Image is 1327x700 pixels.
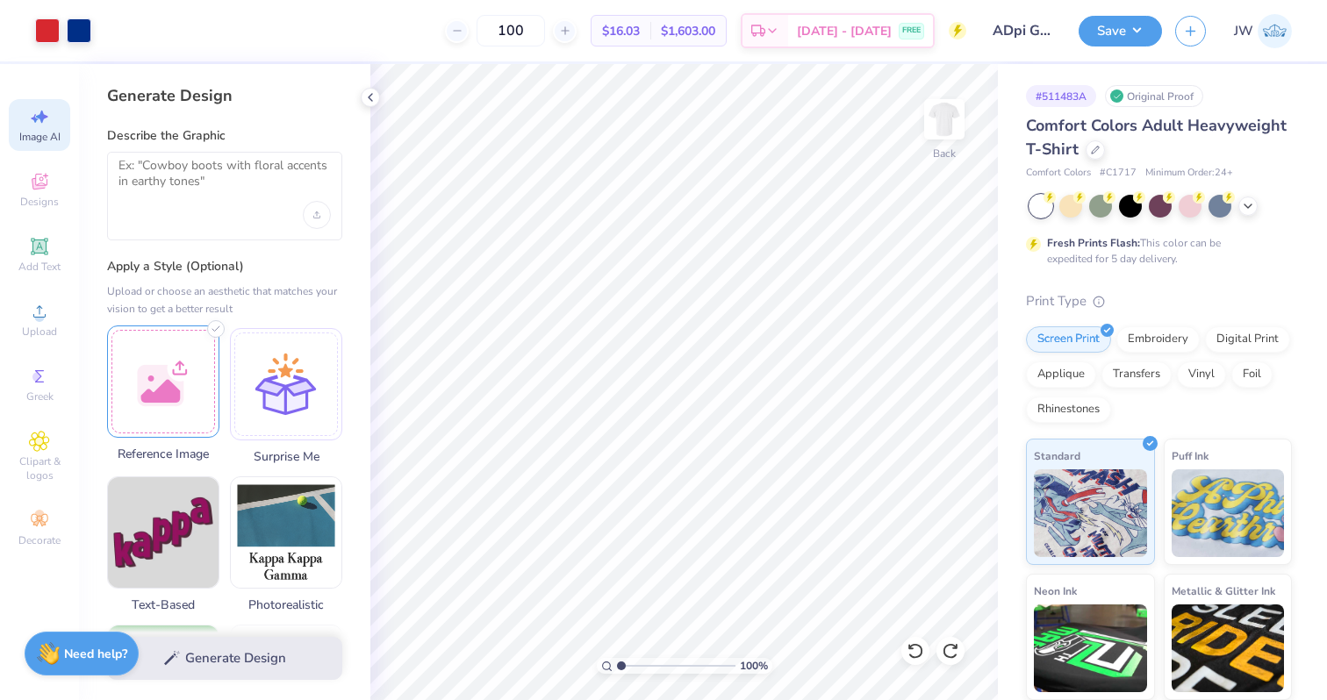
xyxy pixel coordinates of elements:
[1034,469,1147,557] img: Standard
[18,260,61,274] span: Add Text
[1145,166,1233,181] span: Minimum Order: 24 +
[107,282,342,318] div: Upload or choose an aesthetic that matches your vision to get a better result
[1116,326,1200,353] div: Embroidery
[1234,14,1292,48] a: JW
[18,533,61,547] span: Decorate
[107,596,219,614] span: Text-Based
[1026,291,1292,311] div: Print Type
[1258,14,1292,48] img: Jane White
[1172,582,1275,600] span: Metallic & Glitter Ink
[230,447,342,466] span: Surprise Me
[1026,85,1096,107] div: # 511483A
[1034,604,1147,692] img: Neon Ink
[477,15,545,46] input: – –
[20,195,59,209] span: Designs
[231,477,341,588] img: Photorealistic
[1047,236,1140,250] strong: Fresh Prints Flash:
[107,258,342,275] label: Apply a Style (Optional)
[902,25,921,37] span: FREE
[740,658,768,674] span: 100 %
[979,13,1065,48] input: Untitled Design
[1034,582,1077,600] span: Neon Ink
[303,201,331,229] div: Upload image
[1026,361,1096,388] div: Applique
[1172,469,1285,557] img: Puff Ink
[1101,361,1172,388] div: Transfers
[107,445,219,463] span: Reference Image
[1026,396,1111,423] div: Rhinestones
[1172,446,1209,465] span: Puff Ink
[107,85,342,106] div: Generate Design
[1231,361,1273,388] div: Foil
[797,22,892,40] span: [DATE] - [DATE]
[1234,21,1253,41] span: JW
[1172,604,1285,692] img: Metallic & Glitter Ink
[19,130,61,144] span: Image AI
[1205,326,1290,353] div: Digital Print
[9,454,70,482] span: Clipart & logos
[64,646,127,662] strong: Need help?
[927,102,962,137] img: Back
[26,389,54,404] span: Greek
[230,596,342,614] span: Photorealistic
[1079,16,1162,46] button: Save
[1177,361,1226,388] div: Vinyl
[1026,166,1091,181] span: Comfort Colors
[108,477,219,588] img: Text-Based
[1026,115,1287,160] span: Comfort Colors Adult Heavyweight T-Shirt
[661,22,715,40] span: $1,603.00
[933,146,956,161] div: Back
[1100,166,1137,181] span: # C1717
[602,22,640,40] span: $16.03
[22,325,57,339] span: Upload
[1105,85,1203,107] div: Original Proof
[1047,235,1263,267] div: This color can be expedited for 5 day delivery.
[1026,326,1111,353] div: Screen Print
[107,127,342,145] label: Describe the Graphic
[1034,446,1080,465] span: Standard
